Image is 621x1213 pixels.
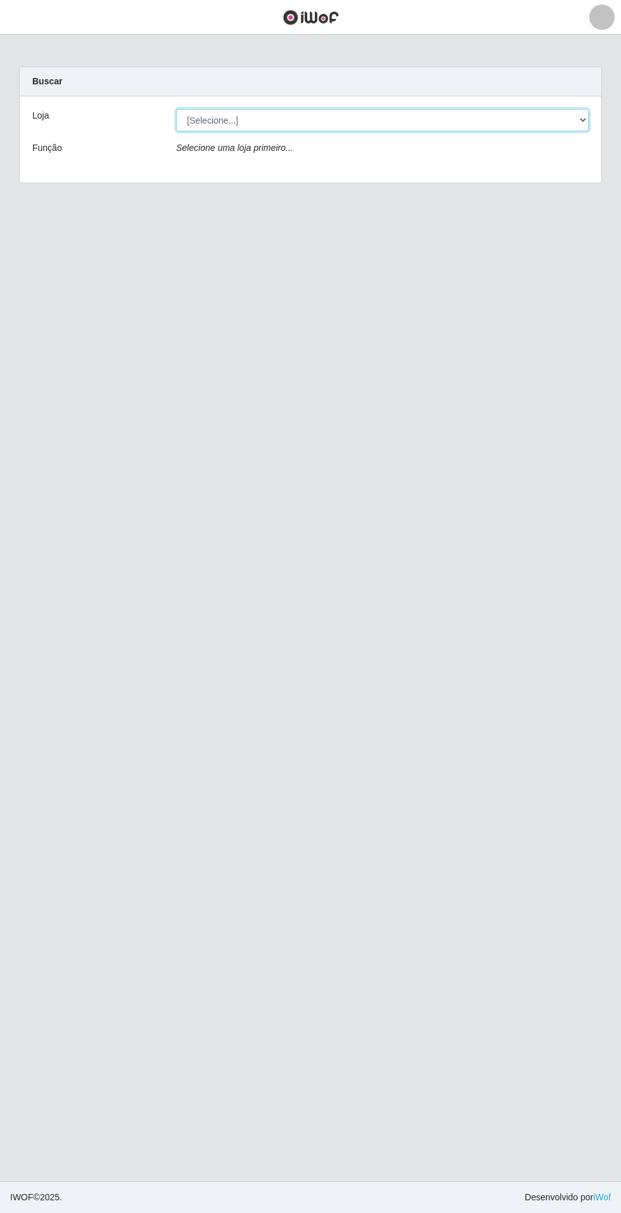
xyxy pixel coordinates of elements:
img: CoreUI Logo [283,10,339,25]
i: Selecione uma loja primeiro... [176,143,293,153]
span: Desenvolvido por [525,1191,611,1204]
label: Loja [32,109,49,122]
span: IWOF [10,1192,34,1202]
a: iWof [593,1192,611,1202]
strong: Buscar [32,76,62,86]
span: © 2025 . [10,1191,62,1204]
label: Função [32,141,62,155]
